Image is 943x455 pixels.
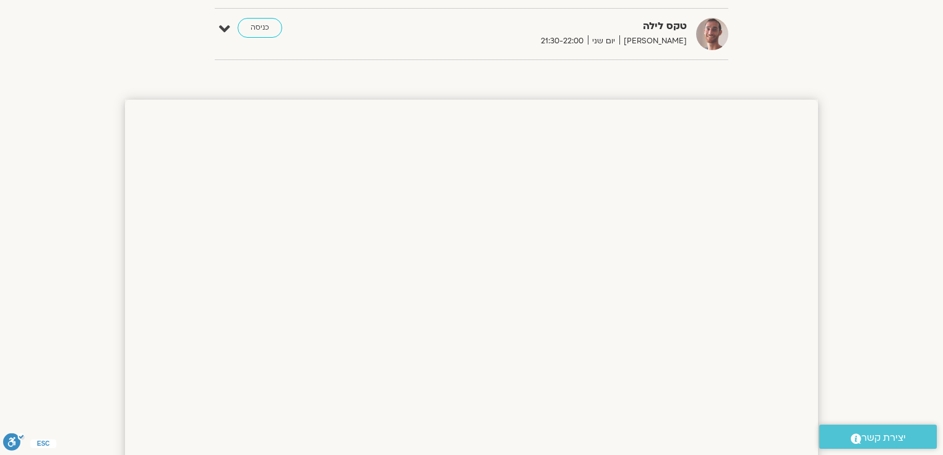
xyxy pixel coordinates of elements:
span: [PERSON_NAME] [619,35,687,48]
a: יצירת קשר [819,425,937,449]
span: יצירת קשר [861,430,906,446]
span: 21:30-22:00 [536,35,588,48]
a: כניסה [238,18,282,38]
strong: טקס לילה [384,18,687,35]
span: יום שני [588,35,619,48]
